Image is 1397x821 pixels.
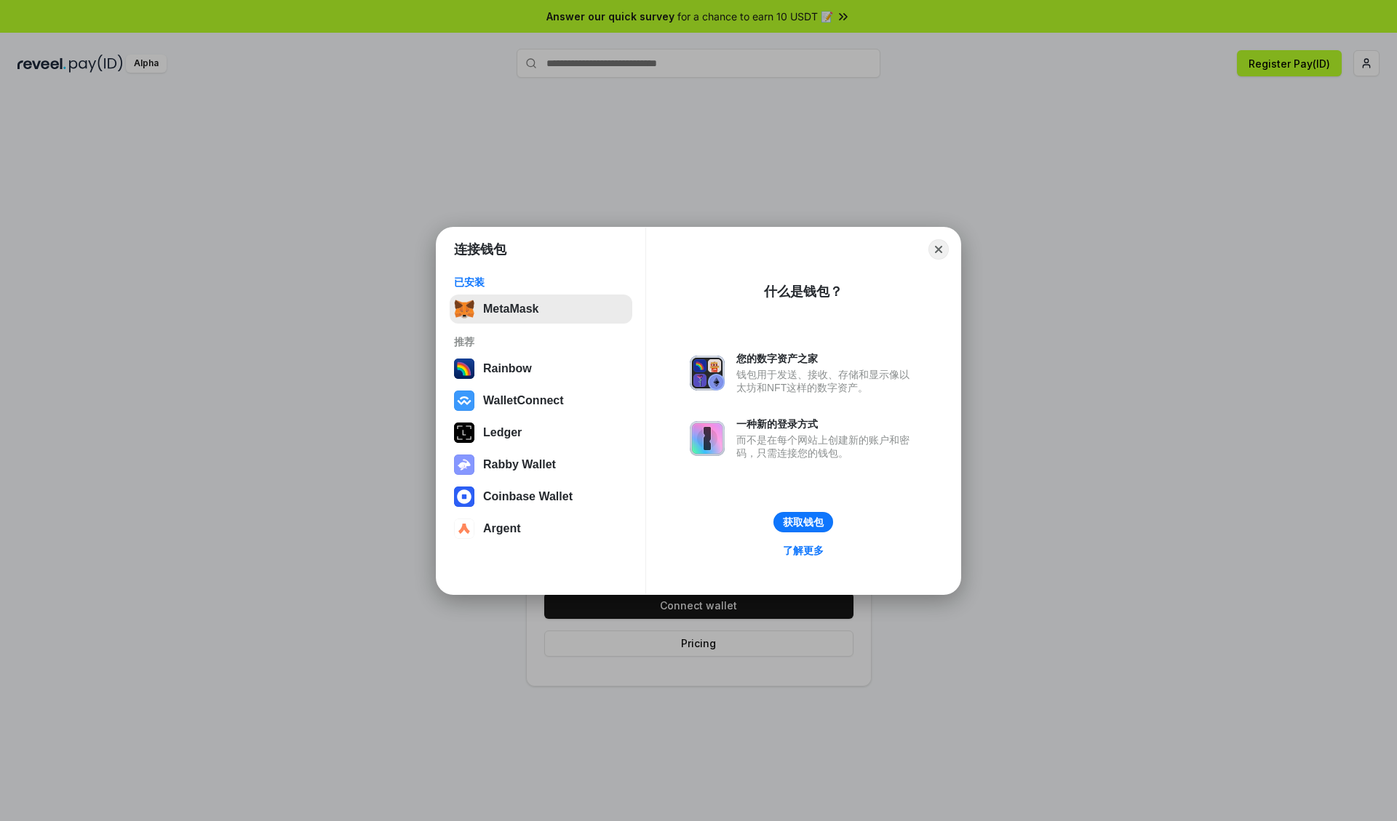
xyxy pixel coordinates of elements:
[454,486,474,507] img: svg+xml,%3Csvg%20width%3D%2228%22%20height%3D%2228%22%20viewBox%3D%220%200%2028%2028%22%20fill%3D...
[736,352,917,365] div: 您的数字资产之家
[483,362,532,375] div: Rainbow
[774,541,832,560] a: 了解更多
[454,276,628,289] div: 已安装
[483,394,564,407] div: WalletConnect
[454,391,474,411] img: svg+xml,%3Csvg%20width%3D%2228%22%20height%3D%2228%22%20viewBox%3D%220%200%2028%2028%22%20fill%3D...
[450,295,632,324] button: MetaMask
[454,422,474,443] img: svg+xml,%3Csvg%20xmlns%3D%22http%3A%2F%2Fwww.w3.org%2F2000%2Fsvg%22%20width%3D%2228%22%20height%3...
[454,518,474,539] img: svg+xml,%3Csvg%20width%3D%2228%22%20height%3D%2228%22%20viewBox%3D%220%200%2028%2028%22%20fill%3D...
[454,299,474,319] img: svg+xml,%3Csvg%20fill%3D%22none%22%20height%3D%2233%22%20viewBox%3D%220%200%2035%2033%22%20width%...
[483,522,521,535] div: Argent
[483,490,573,503] div: Coinbase Wallet
[736,433,917,460] div: 而不是在每个网站上创建新的账户和密码，只需连接您的钱包。
[450,514,632,543] button: Argent
[764,283,843,300] div: 什么是钱包？
[773,512,833,532] button: 获取钱包
[783,544,824,557] div: 了解更多
[450,386,632,415] button: WalletConnect
[454,359,474,379] img: svg+xml,%3Csvg%20width%3D%22120%22%20height%3D%22120%22%20viewBox%3D%220%200%20120%20120%22%20fil...
[483,303,538,316] div: MetaMask
[690,421,725,456] img: svg+xml,%3Csvg%20xmlns%3D%22http%3A%2F%2Fwww.w3.org%2F2000%2Fsvg%22%20fill%3D%22none%22%20viewBox...
[736,368,917,394] div: 钱包用于发送、接收、存储和显示像以太坊和NFT这样的数字资产。
[450,482,632,511] button: Coinbase Wallet
[454,454,474,475] img: svg+xml,%3Csvg%20xmlns%3D%22http%3A%2F%2Fwww.w3.org%2F2000%2Fsvg%22%20fill%3D%22none%22%20viewBox...
[928,239,949,260] button: Close
[483,458,556,471] div: Rabby Wallet
[454,241,506,258] h1: 连接钱包
[736,417,917,430] div: 一种新的登录方式
[483,426,522,439] div: Ledger
[690,356,725,391] img: svg+xml,%3Csvg%20xmlns%3D%22http%3A%2F%2Fwww.w3.org%2F2000%2Fsvg%22%20fill%3D%22none%22%20viewBox...
[450,450,632,479] button: Rabby Wallet
[450,354,632,383] button: Rainbow
[783,516,824,529] div: 获取钱包
[450,418,632,447] button: Ledger
[454,335,628,348] div: 推荐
